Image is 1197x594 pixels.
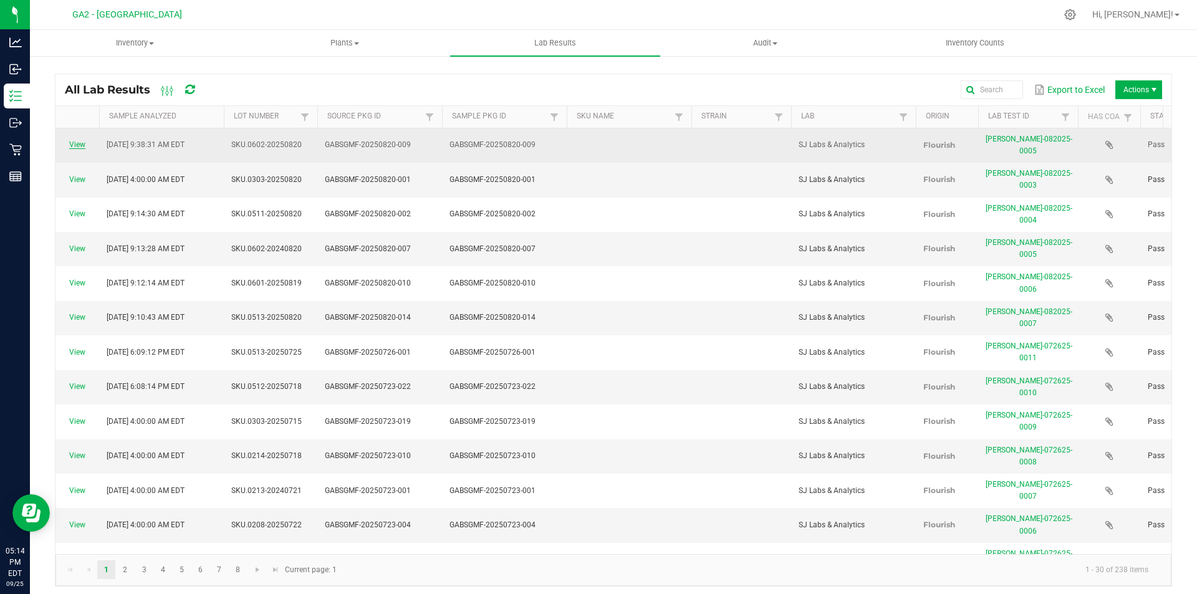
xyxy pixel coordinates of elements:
[660,30,870,56] a: Audit
[923,451,955,461] span: Flourish
[1031,79,1108,100] button: Export to Excel
[231,140,302,149] span: SKU.0602-20250820
[6,545,24,579] p: 05:14 PM EDT
[69,175,85,184] a: View
[231,175,302,184] span: SKU.0303-20250820
[97,560,115,579] a: Page 1
[986,204,1072,224] a: [PERSON_NAME]-082025-0004
[986,238,1072,259] a: [PERSON_NAME]-082025-0005
[135,560,153,579] a: Page 3
[231,382,302,391] span: SKU.0512-20250718
[449,313,536,322] span: GABSGMF-20250820-014
[231,520,302,529] span: SKU.0208-20250722
[107,486,185,495] span: [DATE] 4:00:00 AM EDT
[1062,9,1078,21] div: Manage settings
[449,417,536,426] span: GABSGMF-20250723-019
[69,520,85,529] a: View
[923,175,955,184] span: Flourish
[325,279,411,287] span: GABSGMF-20250820-010
[923,486,955,495] span: Flourish
[923,209,955,219] span: Flourish
[107,279,185,287] span: [DATE] 9:12:14 AM EDT
[799,417,865,426] span: SJ Labs & Analytics
[107,244,185,253] span: [DATE] 9:13:28 AM EDT
[1148,313,1165,322] span: Pass
[69,451,85,460] a: View
[30,30,240,56] a: Inventory
[9,90,22,102] inline-svg: Inventory
[69,417,85,426] a: View
[517,37,593,49] span: Lab Results
[799,279,865,287] span: SJ Labs & Analytics
[799,140,865,149] span: SJ Labs & Analytics
[271,565,281,575] span: Go to the last page
[69,313,85,322] a: View
[449,175,536,184] span: GABSGMF-20250820-001
[9,170,22,183] inline-svg: Reports
[107,313,185,322] span: [DATE] 9:10:43 AM EDT
[661,37,870,49] span: Audit
[107,175,185,184] span: [DATE] 4:00:00 AM EDT
[449,348,536,357] span: GABSGMF-20250726-001
[896,109,911,125] a: Filter
[1148,348,1165,357] span: Pass
[449,279,536,287] span: GABSGMF-20250820-010
[923,382,955,391] span: Flourish
[799,486,865,495] span: SJ Labs & Analytics
[799,348,865,357] span: SJ Labs & Analytics
[1148,417,1165,426] span: Pass
[344,560,1158,580] kendo-pager-info: 1 - 30 of 238 items
[986,480,1072,501] a: [PERSON_NAME]-072625-0007
[799,451,865,460] span: SJ Labs & Analytics
[69,348,85,357] a: View
[799,313,865,322] span: SJ Labs & Analytics
[799,209,865,218] span: SJ Labs & Analytics
[452,112,546,122] a: Sample Pkg IDSortable
[449,486,536,495] span: GABSGMF-20250723-001
[72,9,182,20] span: GA2 - [GEOGRAPHIC_DATA]
[449,382,536,391] span: GABSGMF-20250723-022
[325,209,411,218] span: GABSGMF-20250820-002
[799,382,865,391] span: SJ Labs & Analytics
[986,376,1072,397] a: [PERSON_NAME]-072625-0010
[923,313,955,322] span: Flourish
[449,140,536,149] span: GABSGMF-20250820-009
[929,37,1021,49] span: Inventory Counts
[69,244,85,253] a: View
[799,244,865,253] span: SJ Labs & Analytics
[297,109,312,125] a: Filter
[988,112,1057,122] a: Lab Test IDSortable
[325,175,411,184] span: GABSGMF-20250820-001
[449,244,536,253] span: GABSGMF-20250820-007
[986,411,1072,431] a: [PERSON_NAME]-072625-0009
[31,37,239,49] span: Inventory
[671,109,686,125] a: Filter
[986,342,1072,362] a: [PERSON_NAME]-072625-0011
[327,112,421,122] a: Source Pkg IDSortable
[701,112,771,122] a: StrainSortable
[325,140,411,149] span: GABSGMF-20250820-009
[986,307,1072,328] a: [PERSON_NAME]-082025-0007
[154,560,172,579] a: Page 4
[771,109,786,125] a: Filter
[231,313,302,322] span: SKU.0513-20250820
[107,348,185,357] span: [DATE] 6:09:12 PM EDT
[1148,209,1165,218] span: Pass
[577,112,671,122] a: SKU NameSortable
[986,514,1072,535] a: [PERSON_NAME]-072625-0006
[12,494,50,532] iframe: Resource center
[325,244,411,253] span: GABSGMF-20250820-007
[231,209,302,218] span: SKU.0511-20250820
[1058,109,1073,125] a: Filter
[107,382,185,391] span: [DATE] 6:08:14 PM EDT
[325,520,411,529] span: GABSGMF-20250723-004
[231,279,302,287] span: SKU.0601-20250819
[986,169,1072,189] a: [PERSON_NAME]-082025-0003
[450,30,660,56] a: Lab Results
[1115,80,1162,99] li: Actions
[107,140,185,149] span: [DATE] 9:38:31 AM EDT
[252,565,262,575] span: Go to the next page
[55,554,1171,586] kendo-pager: Current page: 1
[1148,451,1165,460] span: Pass
[1120,110,1135,125] a: Filter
